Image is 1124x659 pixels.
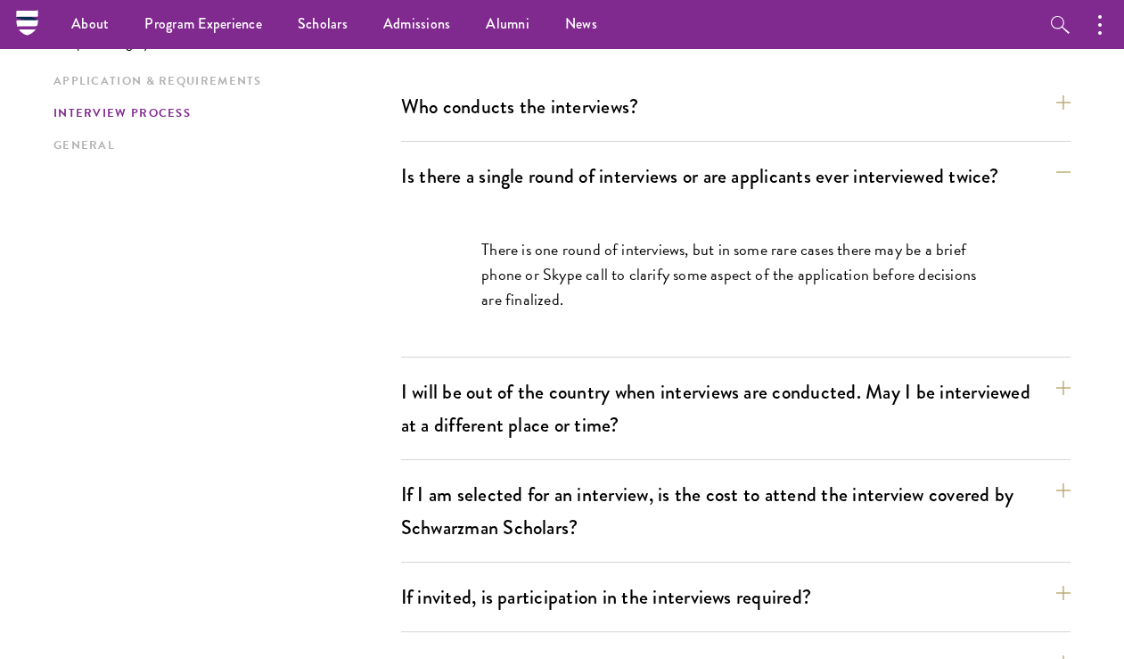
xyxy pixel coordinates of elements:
[401,577,1071,617] button: If invited, is participation in the interviews required?
[401,474,1071,548] button: If I am selected for an interview, is the cost to attend the interview covered by Schwarzman Scho...
[53,136,390,155] a: General
[401,156,1071,196] button: Is there a single round of interviews or are applicants ever interviewed twice?
[53,72,390,91] a: Application & Requirements
[53,104,390,123] a: Interview Process
[481,237,989,312] p: There is one round of interviews, but in some rare cases there may be a brief phone or Skype call...
[53,34,401,50] p: Jump to category:
[401,86,1071,127] button: Who conducts the interviews?
[401,372,1071,445] button: I will be out of the country when interviews are conducted. May I be interviewed at a different p...
[401,22,1071,51] h4: Interview Process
